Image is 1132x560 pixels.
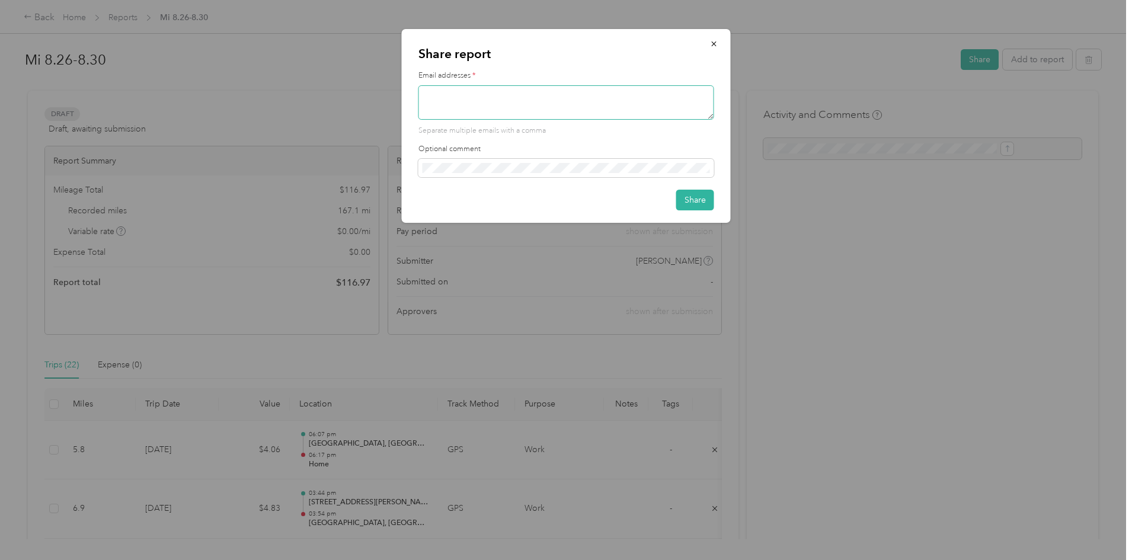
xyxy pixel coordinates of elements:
label: Email addresses [418,71,714,81]
iframe: Everlance-gr Chat Button Frame [1066,494,1132,560]
p: Share report [418,46,714,62]
label: Optional comment [418,144,714,155]
button: Share [676,190,714,210]
p: Separate multiple emails with a comma [418,126,714,136]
